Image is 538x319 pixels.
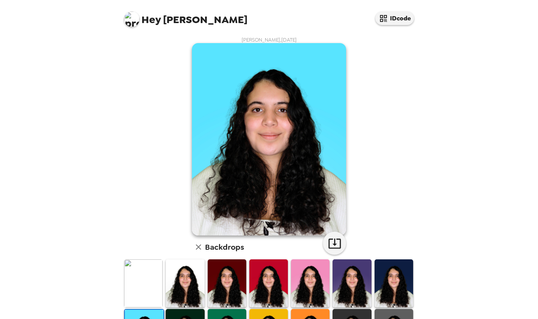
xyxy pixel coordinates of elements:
[124,12,140,27] img: profile pic
[242,37,297,43] span: [PERSON_NAME] , [DATE]
[141,13,161,27] span: Hey
[205,241,244,253] h6: Backdrops
[192,43,346,235] img: user
[124,259,163,307] img: Original
[375,12,414,25] button: IDcode
[124,8,247,25] span: [PERSON_NAME]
